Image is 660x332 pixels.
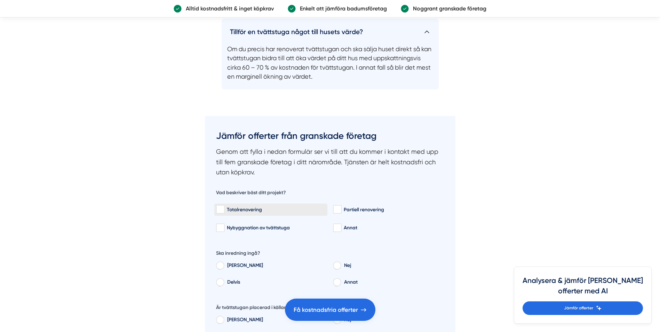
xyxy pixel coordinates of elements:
label: Annat [341,278,444,288]
input: Annat [333,280,341,286]
input: Delvis [216,280,224,286]
a: Jämför offerter [523,301,643,315]
h5: Vad beskriver bäst ditt projekt? [216,189,286,198]
h4: Tillför en tvättstuga något till husets värde? [222,18,439,40]
p: Noggrant granskade företag [409,4,486,13]
input: Nej [333,318,341,324]
label: Nej [341,261,444,272]
h4: Analysera & jämför [PERSON_NAME] offerter med AI [523,275,643,301]
input: Nybyggnation av tvättstuga [216,224,224,231]
label: [PERSON_NAME] [224,261,327,272]
h5: Är tvättstugan placerad i källarutrymme? [216,304,308,313]
span: Få kostnadsfria offerter [294,305,358,315]
input: Partiell renovering [333,206,341,213]
input: Nej [333,263,341,270]
a: Få kostnadsfria offerter [285,299,375,321]
p: Genom att fylla i nedan formulär ser vi till att du kommer i kontakt med upp till fem granskade f... [216,147,444,177]
p: Alltid kostnadsfritt & inget köpkrav [182,4,274,13]
input: Totalrenovering [216,206,224,213]
input: Ja [216,318,224,324]
p: Enkelt att jämföra badumsföretag [296,4,387,13]
span: Jämför offerter [564,305,593,311]
h5: Ska inredning ingå? [216,250,260,259]
h3: Jämför offerter från granskade företag [216,127,444,147]
p: Om du precis har renoverat tvättstugan och ska sälja huset direkt så kan tvättstugan bidra till a... [222,40,439,89]
label: Delvis [224,278,327,288]
input: Ja [216,263,224,270]
input: Annat [333,224,341,231]
label: [PERSON_NAME] [224,315,327,326]
label: Nej [341,315,444,326]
